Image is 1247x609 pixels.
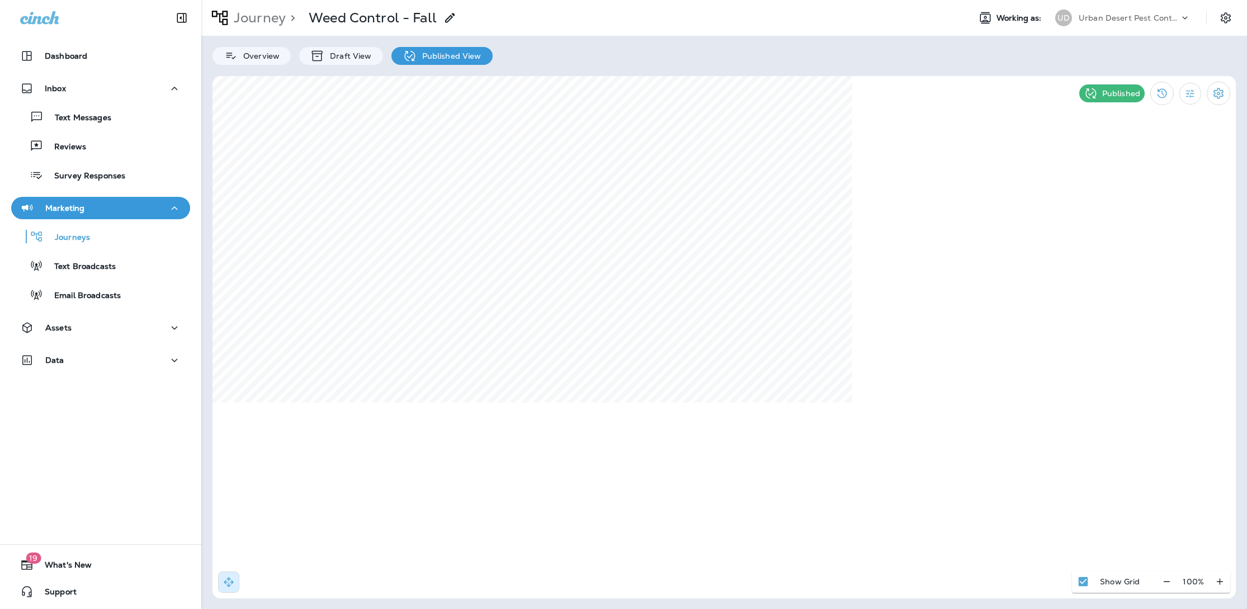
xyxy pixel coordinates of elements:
[43,171,125,182] p: Survey Responses
[1150,82,1174,105] button: View Changelog
[44,113,111,124] p: Text Messages
[996,13,1044,23] span: Working as:
[11,580,190,603] button: Support
[45,51,87,60] p: Dashboard
[11,225,190,248] button: Journeys
[286,10,295,26] p: >
[11,349,190,371] button: Data
[1179,83,1201,105] button: Filter Statistics
[11,134,190,158] button: Reviews
[1102,89,1140,98] p: Published
[43,291,121,301] p: Email Broadcasts
[1079,13,1179,22] p: Urban Desert Pest Control
[11,77,190,100] button: Inbox
[26,553,41,564] span: 19
[45,356,64,365] p: Data
[34,587,77,601] span: Support
[45,204,84,213] p: Marketing
[166,7,197,29] button: Collapse Sidebar
[238,51,280,60] p: Overview
[11,45,190,67] button: Dashboard
[11,254,190,277] button: Text Broadcasts
[11,283,190,306] button: Email Broadcasts
[309,10,437,26] p: Weed Control - Fall
[1216,8,1236,28] button: Settings
[45,323,72,332] p: Assets
[44,233,90,243] p: Journeys
[11,163,190,187] button: Survey Responses
[11,197,190,219] button: Marketing
[1100,577,1140,586] p: Show Grid
[1055,10,1072,26] div: UD
[324,51,371,60] p: Draft View
[45,84,66,93] p: Inbox
[1207,82,1230,105] button: Settings
[11,554,190,576] button: 19What's New
[11,105,190,129] button: Text Messages
[1183,577,1204,586] p: 100 %
[417,51,481,60] p: Published View
[43,142,86,153] p: Reviews
[34,560,92,574] span: What's New
[229,10,286,26] p: Journey
[43,262,116,272] p: Text Broadcasts
[11,317,190,339] button: Assets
